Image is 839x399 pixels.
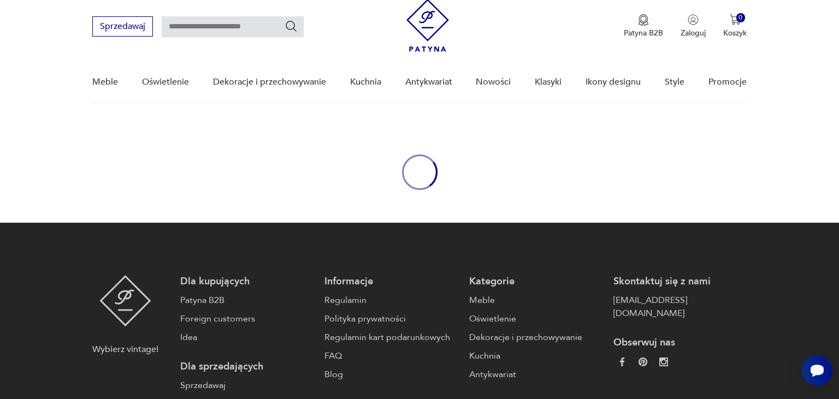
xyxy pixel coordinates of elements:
[213,61,326,103] a: Dekoracje i przechowywanie
[638,14,649,26] img: Ikona medalu
[624,14,663,38] button: Patyna B2B
[99,275,151,326] img: Patyna - sklep z meblami i dekoracjami vintage
[736,13,746,22] div: 0
[142,61,189,103] a: Oświetlenie
[405,61,452,103] a: Antykwariat
[180,331,314,344] a: Idea
[613,294,747,320] a: [EMAIL_ADDRESS][DOMAIN_NAME]
[92,61,118,103] a: Meble
[476,61,511,103] a: Nowości
[659,358,668,366] img: c2fd9cf7f39615d9d6839a72ae8e59e5.webp
[723,14,747,38] button: 0Koszyk
[469,312,602,325] a: Oświetlenie
[613,275,747,288] p: Skontaktuj się z nami
[324,368,458,381] a: Blog
[802,355,832,386] iframe: Smartsupp widget button
[469,368,602,381] a: Antykwariat
[618,358,627,366] img: da9060093f698e4c3cedc1453eec5031.webp
[180,379,314,392] a: Sprzedawaj
[469,275,602,288] p: Kategorie
[324,312,458,325] a: Polityka prywatności
[324,294,458,307] a: Regulamin
[730,14,741,25] img: Ikona koszyka
[613,336,747,349] p: Obserwuj nas
[180,275,314,288] p: Dla kupujących
[324,275,458,288] p: Informacje
[723,28,747,38] p: Koszyk
[681,14,706,38] button: Zaloguj
[92,23,153,31] a: Sprzedawaj
[708,61,747,103] a: Promocje
[586,61,641,103] a: Ikony designu
[180,312,314,325] a: Foreign customers
[624,14,663,38] a: Ikona medaluPatyna B2B
[324,349,458,362] a: FAQ
[688,14,699,25] img: Ikonka użytkownika
[92,16,153,37] button: Sprzedawaj
[469,294,602,307] a: Meble
[639,358,647,366] img: 37d27d81a828e637adc9f9cb2e3d3a8a.webp
[180,294,314,307] a: Patyna B2B
[469,331,602,344] a: Dekoracje i przechowywanie
[681,28,706,38] p: Zaloguj
[92,343,158,356] p: Wybierz vintage!
[624,28,663,38] p: Patyna B2B
[180,360,314,373] p: Dla sprzedających
[350,61,381,103] a: Kuchnia
[285,20,298,33] button: Szukaj
[469,349,602,362] a: Kuchnia
[665,61,684,103] a: Style
[535,61,562,103] a: Klasyki
[324,331,458,344] a: Regulamin kart podarunkowych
